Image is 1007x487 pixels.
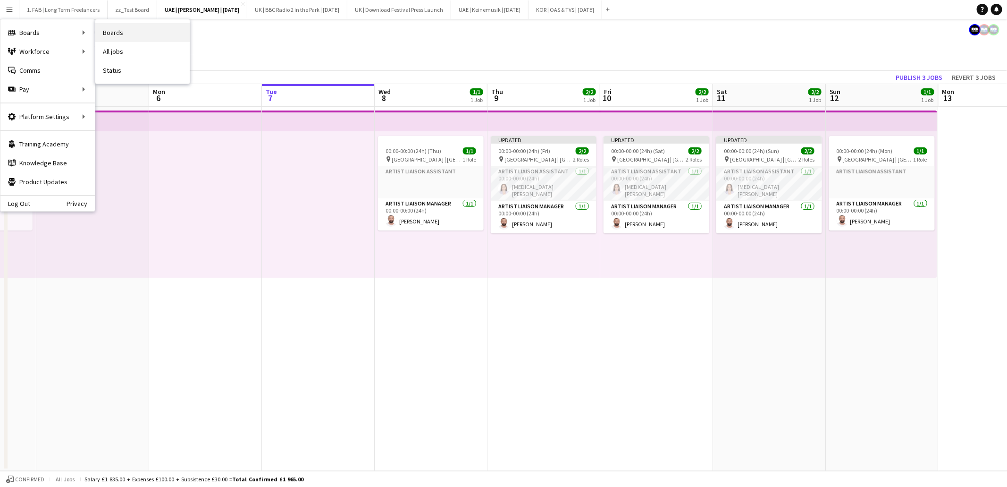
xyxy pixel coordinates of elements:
[829,136,935,231] app-job-card: 00:00-00:00 (24h) (Mon)1/1 [GEOGRAPHIC_DATA] | [GEOGRAPHIC_DATA], [GEOGRAPHIC_DATA]1 RoleArtist L...
[498,147,550,154] span: 00:00-00:00 (24h) (Fri)
[716,166,822,201] app-card-role: Artist Liaison Assistant1/100:00-00:00 (24h)[MEDICAL_DATA][PERSON_NAME]
[0,135,95,154] a: Training Academy
[830,87,841,96] span: Sun
[603,93,612,103] span: 10
[470,96,483,103] div: 1 Job
[491,201,596,233] app-card-role: Artist Liaison Manager1/100:00-00:00 (24h)[PERSON_NAME]
[504,156,573,163] span: [GEOGRAPHIC_DATA] | [GEOGRAPHIC_DATA], [GEOGRAPHIC_DATA]
[490,93,503,103] span: 9
[716,136,822,233] app-job-card: Updated00:00-00:00 (24h) (Sun)2/2 [GEOGRAPHIC_DATA] | [GEOGRAPHIC_DATA], [GEOGRAPHIC_DATA]2 Roles...
[979,24,990,35] app-user-avatar: FAB Recruitment
[716,136,822,144] div: Updated
[0,107,95,126] div: Platform Settings
[0,80,95,99] div: Pay
[576,147,589,154] span: 2/2
[730,156,798,163] span: [GEOGRAPHIC_DATA] | [GEOGRAPHIC_DATA], [GEOGRAPHIC_DATA]
[921,88,934,95] span: 1/1
[0,61,95,80] a: Comms
[583,88,596,95] span: 2/2
[95,61,190,80] a: Status
[715,93,727,103] span: 11
[828,93,841,103] span: 12
[108,0,157,19] button: zz_Test Board
[392,156,462,163] span: [GEOGRAPHIC_DATA] | [GEOGRAPHIC_DATA], [GEOGRAPHIC_DATA]
[604,166,709,201] app-card-role: Artist Liaison Assistant1/100:00-00:00 (24h)[MEDICAL_DATA][PERSON_NAME]
[809,96,821,103] div: 1 Job
[470,88,483,95] span: 1/1
[604,136,709,144] div: Updated
[247,0,347,19] button: UK | BBC Radio 2 in the Park | [DATE]
[837,147,893,154] span: 00:00-00:00 (24h) (Mon)
[942,87,955,96] span: Mon
[54,476,76,483] span: All jobs
[95,23,190,42] a: Boards
[604,201,709,233] app-card-role: Artist Liaison Manager1/100:00-00:00 (24h)[PERSON_NAME]
[843,156,914,163] span: [GEOGRAPHIC_DATA] | [GEOGRAPHIC_DATA], [GEOGRAPHIC_DATA]
[0,154,95,172] a: Knowledge Base
[604,136,709,233] app-job-card: Updated00:00-00:00 (24h) (Sat)2/2 [GEOGRAPHIC_DATA] | [GEOGRAPHIC_DATA], [GEOGRAPHIC_DATA]2 Roles...
[583,96,596,103] div: 1 Job
[378,136,484,231] app-job-card: 00:00-00:00 (24h) (Thu)1/1 [GEOGRAPHIC_DATA] | [GEOGRAPHIC_DATA], [GEOGRAPHIC_DATA]1 RoleArtist L...
[696,88,709,95] span: 2/2
[724,147,779,154] span: 00:00-00:00 (24h) (Sun)
[0,200,30,207] a: Log Out
[829,198,935,231] app-card-role: Artist Liaison Manager1/100:00-00:00 (24h)[PERSON_NAME]
[611,147,665,154] span: 00:00-00:00 (24h) (Sat)
[377,93,391,103] span: 8
[151,93,165,103] span: 6
[153,87,165,96] span: Mon
[829,166,935,198] app-card-role-placeholder: Artist Liaison Assistant
[922,96,934,103] div: 1 Job
[157,0,247,19] button: UAE | [PERSON_NAME] | [DATE]
[347,0,451,19] button: UK | Download Festival Press Launch
[969,24,981,35] app-user-avatar: FAB Finance
[491,166,596,201] app-card-role: Artist Liaison Assistant1/100:00-00:00 (24h)[MEDICAL_DATA][PERSON_NAME]
[95,42,190,61] a: All jobs
[801,147,814,154] span: 2/2
[988,24,999,35] app-user-avatar: FAB Recruitment
[67,200,95,207] a: Privacy
[19,0,108,19] button: 1. FAB | Long Term Freelancers
[386,147,441,154] span: 00:00-00:00 (24h) (Thu)
[5,474,46,485] button: Confirmed
[941,93,955,103] span: 13
[491,136,596,233] app-job-card: Updated00:00-00:00 (24h) (Fri)2/2 [GEOGRAPHIC_DATA] | [GEOGRAPHIC_DATA], [GEOGRAPHIC_DATA]2 Roles...
[573,156,589,163] span: 2 Roles
[264,93,277,103] span: 7
[808,88,822,95] span: 2/2
[0,23,95,42] div: Boards
[688,147,702,154] span: 2/2
[892,71,946,84] button: Publish 3 jobs
[378,166,484,198] app-card-role-placeholder: Artist Liaison Assistant
[529,0,602,19] button: KOR | OAS & TVS | [DATE]
[716,201,822,233] app-card-role: Artist Liaison Manager1/100:00-00:00 (24h)[PERSON_NAME]
[463,147,476,154] span: 1/1
[914,147,927,154] span: 1/1
[914,156,927,163] span: 1 Role
[15,476,44,483] span: Confirmed
[451,0,529,19] button: UAE | Keinemusik | [DATE]
[717,87,727,96] span: Sat
[84,476,303,483] div: Salary £1 835.00 + Expenses £100.00 + Subsistence £30.00 =
[696,96,708,103] div: 1 Job
[462,156,476,163] span: 1 Role
[0,42,95,61] div: Workforce
[0,172,95,191] a: Product Updates
[491,87,503,96] span: Thu
[617,156,686,163] span: [GEOGRAPHIC_DATA] | [GEOGRAPHIC_DATA], [GEOGRAPHIC_DATA]
[948,71,999,84] button: Revert 3 jobs
[491,136,596,144] div: Updated
[378,87,391,96] span: Wed
[266,87,277,96] span: Tue
[604,87,612,96] span: Fri
[686,156,702,163] span: 2 Roles
[798,156,814,163] span: 2 Roles
[232,476,303,483] span: Total Confirmed £1 965.00
[378,198,484,231] app-card-role: Artist Liaison Manager1/100:00-00:00 (24h)[PERSON_NAME]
